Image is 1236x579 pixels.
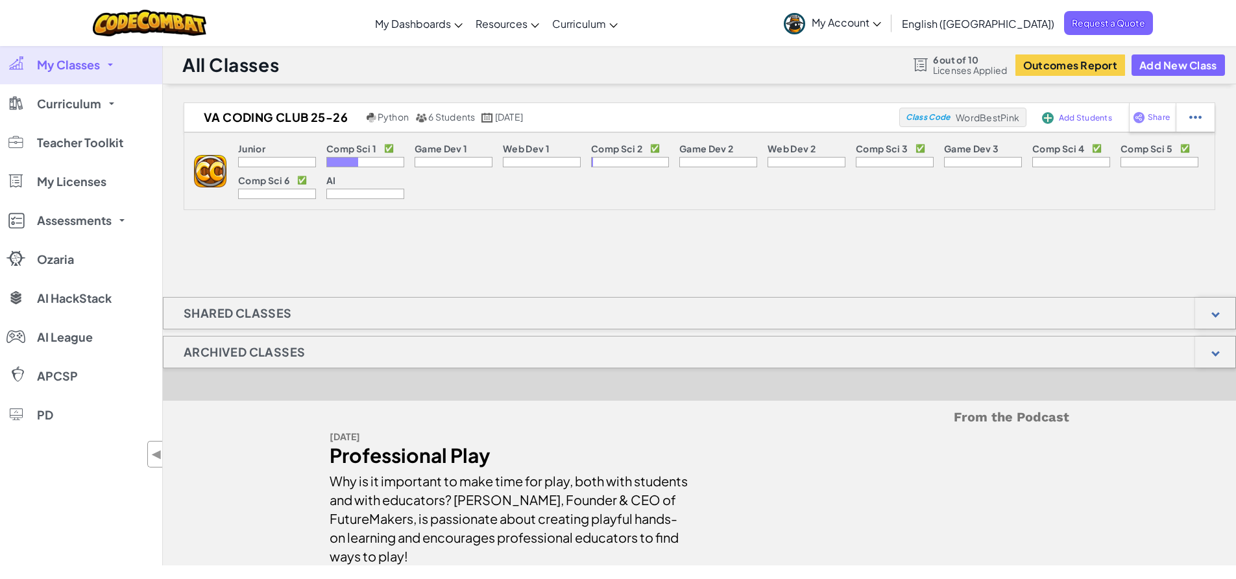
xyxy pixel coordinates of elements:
p: Junior [238,143,265,154]
h1: All Classes [182,53,279,77]
h5: From the Podcast [330,407,1069,427]
img: logo [194,155,226,187]
img: IconStudentEllipsis.svg [1189,112,1202,123]
span: My Dashboards [375,17,451,30]
span: Assessments [37,215,112,226]
a: My Dashboards [369,6,469,41]
div: Why is it important to make time for play, both with students and with educators? [PERSON_NAME], ... [330,465,690,565]
a: English ([GEOGRAPHIC_DATA]) [895,6,1061,41]
a: Curriculum [546,6,624,41]
a: My Account [777,3,888,43]
span: AI HackStack [37,292,112,304]
span: Licenses Applied [933,65,1008,75]
h1: Shared Classes [164,297,312,329]
span: Ozaria [37,254,74,265]
p: ✅ [915,143,925,154]
img: IconShare_Purple.svg [1133,112,1145,123]
div: [DATE] [330,427,690,446]
img: MultipleUsers.png [415,113,427,123]
p: ✅ [1092,143,1102,154]
p: Game Dev 1 [415,143,467,154]
p: Game Dev 2 [679,143,733,154]
span: Share [1148,113,1170,121]
p: Comp Sci 6 [238,175,289,185]
p: ✅ [650,143,660,154]
img: avatar [784,13,805,34]
span: Teacher Toolkit [37,137,123,148]
div: Professional Play [330,446,690,465]
a: Request a Quote [1064,11,1153,35]
h2: VA Coding Club 25-26 [184,108,363,127]
span: AI League [37,331,93,343]
img: python.png [367,113,376,123]
p: Comp Sci 3 [856,143,908,154]
span: English ([GEOGRAPHIC_DATA]) [902,17,1054,30]
span: [DATE] [495,111,523,123]
span: My Account [812,16,881,29]
p: Comp Sci 2 [591,143,642,154]
h1: Archived Classes [164,336,325,368]
img: calendar.svg [481,113,493,123]
button: Add New Class [1132,54,1225,76]
p: AI [326,175,336,185]
p: ✅ [1180,143,1190,154]
span: Class Code [906,113,950,121]
span: 6 Students [428,111,475,123]
img: CodeCombat logo [93,10,206,36]
a: Resources [469,6,546,41]
span: 6 out of 10 [933,54,1008,65]
span: Resources [476,17,527,30]
p: Comp Sci 4 [1032,143,1084,154]
span: ◀ [151,445,162,464]
p: ✅ [384,143,394,154]
span: Add Students [1059,114,1112,122]
p: Comp Sci 1 [326,143,376,154]
a: VA Coding Club 25-26 Python 6 Students [DATE] [184,108,899,127]
p: ✅ [297,175,307,185]
p: Comp Sci 5 [1121,143,1172,154]
span: My Licenses [37,176,106,187]
span: Python [378,111,409,123]
p: Web Dev 2 [768,143,816,154]
p: Web Dev 1 [503,143,550,154]
span: WordBestPink [956,112,1019,123]
span: Curriculum [552,17,606,30]
button: Outcomes Report [1015,54,1125,76]
span: My Classes [37,59,100,71]
p: Game Dev 3 [944,143,999,154]
img: IconAddStudents.svg [1042,112,1054,124]
span: Curriculum [37,98,101,110]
